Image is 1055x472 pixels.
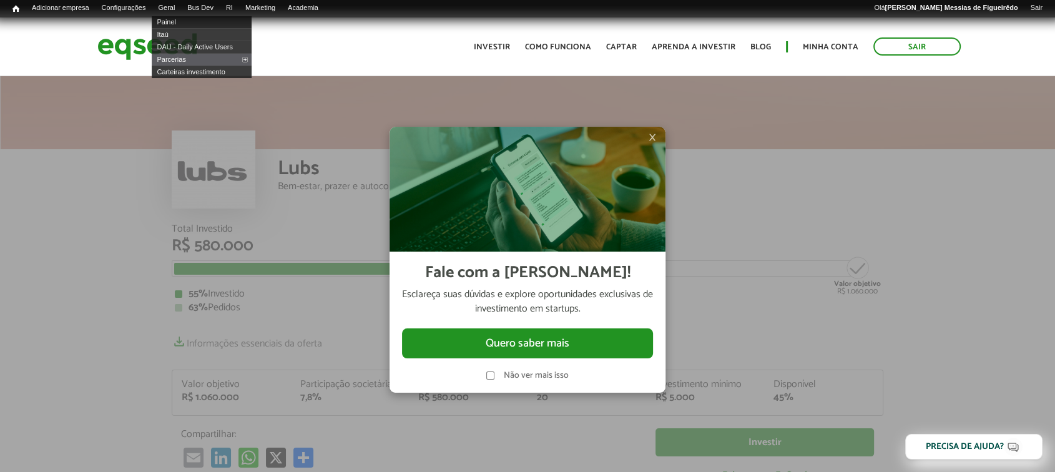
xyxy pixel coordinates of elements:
[425,264,631,282] h2: Fale com a [PERSON_NAME]!
[525,43,591,51] a: Como funciona
[152,3,181,13] a: Geral
[97,30,197,63] img: EqSeed
[402,328,653,358] button: Quero saber mais
[96,3,152,13] a: Configurações
[26,3,96,13] a: Adicionar empresa
[239,3,282,13] a: Marketing
[504,371,569,380] label: Não ver mais isso
[652,43,735,51] a: Aprenda a investir
[6,3,26,15] a: Início
[12,4,19,13] span: Início
[402,288,653,316] p: Esclareça suas dúvidas e explore oportunidades exclusivas de investimento em startups.
[868,3,1024,13] a: Olá[PERSON_NAME] Messias de Figueirêdo
[152,16,252,28] a: Painel
[474,43,510,51] a: Investir
[1024,3,1049,13] a: Sair
[606,43,637,51] a: Captar
[282,3,325,13] a: Academia
[750,43,771,51] a: Blog
[885,4,1018,11] strong: [PERSON_NAME] Messias de Figueirêdo
[803,43,858,51] a: Minha conta
[390,127,665,252] img: Imagem celular
[873,37,961,56] a: Sair
[649,130,656,145] span: ×
[220,3,239,13] a: RI
[181,3,220,13] a: Bus Dev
